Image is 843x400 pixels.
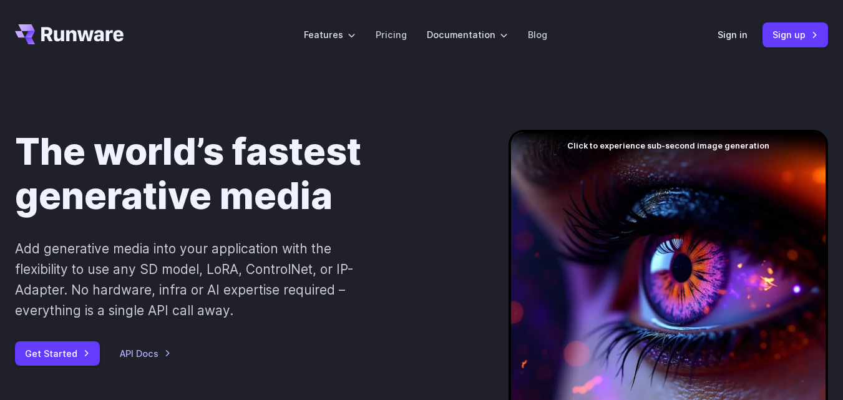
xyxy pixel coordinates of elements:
[15,238,378,321] p: Add generative media into your application with the flexibility to use any SD model, LoRA, Contro...
[528,27,547,42] a: Blog
[15,341,100,366] a: Get Started
[15,24,124,44] a: Go to /
[120,346,171,361] a: API Docs
[427,27,508,42] label: Documentation
[15,130,469,218] h1: The world’s fastest generative media
[376,27,407,42] a: Pricing
[718,27,748,42] a: Sign in
[763,22,828,47] a: Sign up
[304,27,356,42] label: Features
